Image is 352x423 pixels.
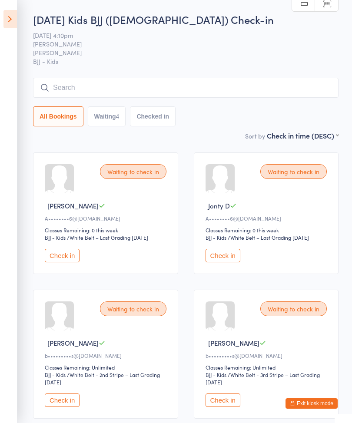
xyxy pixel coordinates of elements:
[206,249,240,262] button: Check in
[260,301,327,316] div: Waiting to check in
[100,164,166,179] div: Waiting to check in
[45,393,80,407] button: Check in
[206,226,330,234] div: Classes Remaining: 0 this week
[45,215,169,222] div: A••••••••6@[DOMAIN_NAME]
[206,364,330,371] div: Classes Remaining: Unlimited
[47,338,99,347] span: [PERSON_NAME]
[45,364,169,371] div: Classes Remaining: Unlimited
[88,106,126,126] button: Waiting4
[228,234,309,241] span: / White Belt – Last Grading [DATE]
[45,234,66,241] div: BJJ - Kids
[260,164,327,179] div: Waiting to check in
[33,31,325,40] span: [DATE] 4:10pm
[33,48,325,57] span: [PERSON_NAME]
[33,57,339,66] span: BJJ - Kids
[208,201,230,210] span: Jonty D
[206,352,330,359] div: b•••••••••s@[DOMAIN_NAME]
[33,40,325,48] span: [PERSON_NAME]
[130,106,176,126] button: Checked in
[47,201,99,210] span: [PERSON_NAME]
[245,132,265,140] label: Sort by
[208,338,259,347] span: [PERSON_NAME]
[116,113,120,120] div: 4
[206,371,320,386] span: / White Belt - 3rd Stripe – Last Grading [DATE]
[67,234,148,241] span: / White Belt – Last Grading [DATE]
[206,234,226,241] div: BJJ - Kids
[45,249,80,262] button: Check in
[45,226,169,234] div: Classes Remaining: 0 this week
[100,301,166,316] div: Waiting to check in
[45,352,169,359] div: b•••••••••s@[DOMAIN_NAME]
[33,106,83,126] button: All Bookings
[206,215,330,222] div: A••••••••6@[DOMAIN_NAME]
[286,398,338,409] button: Exit kiosk mode
[45,371,66,378] div: BJJ - Kids
[33,12,339,26] h2: [DATE] Kids BJJ ([DEMOGRAPHIC_DATA]) Check-in
[45,371,160,386] span: / White Belt - 2nd Stripe – Last Grading [DATE]
[267,131,339,140] div: Check in time (DESC)
[33,78,339,98] input: Search
[206,371,226,378] div: BJJ - Kids
[206,393,240,407] button: Check in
